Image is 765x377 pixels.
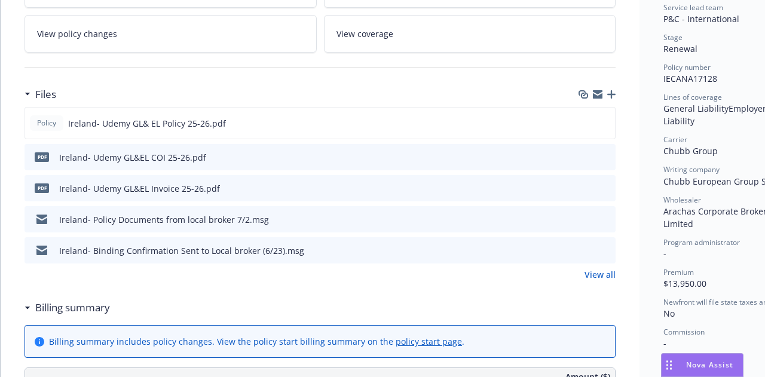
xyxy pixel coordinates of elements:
[396,336,462,347] a: policy start page
[662,354,677,376] div: Drag to move
[585,268,616,281] a: View all
[35,87,56,102] h3: Files
[59,244,304,257] div: Ireland- Binding Confirmation Sent to Local broker (6/23).msg
[663,278,706,289] span: $13,950.00
[59,151,206,164] div: Ireland- Udemy GL&EL COI 25-26.pdf
[663,267,694,277] span: Premium
[581,151,590,164] button: download file
[581,244,590,257] button: download file
[663,73,717,84] span: IECANA17128
[599,117,610,130] button: preview file
[663,134,687,145] span: Carrier
[600,213,611,226] button: preview file
[580,117,590,130] button: download file
[59,182,220,195] div: Ireland- Udemy GL&EL Invoice 25-26.pdf
[68,117,226,130] span: Ireland- Udemy GL& EL Policy 25-26.pdf
[600,151,611,164] button: preview file
[663,43,697,54] span: Renewal
[37,27,117,40] span: View policy changes
[663,237,740,247] span: Program administrator
[663,327,705,337] span: Commission
[25,15,317,53] a: View policy changes
[686,360,733,370] span: Nova Assist
[49,335,464,348] div: Billing summary includes policy changes. View the policy start billing summary on the .
[661,353,743,377] button: Nova Assist
[663,62,711,72] span: Policy number
[600,244,611,257] button: preview file
[663,248,666,259] span: -
[35,300,110,315] h3: Billing summary
[25,300,110,315] div: Billing summary
[663,13,739,24] span: P&C - International
[663,103,729,114] span: General Liability
[35,152,49,161] span: pdf
[663,195,701,205] span: Wholesaler
[336,27,393,40] span: View coverage
[663,2,723,13] span: Service lead team
[35,118,59,128] span: Policy
[663,92,722,102] span: Lines of coverage
[25,87,56,102] div: Files
[600,182,611,195] button: preview file
[663,164,720,174] span: Writing company
[663,32,683,42] span: Stage
[581,213,590,226] button: download file
[324,15,616,53] a: View coverage
[581,182,590,195] button: download file
[663,308,675,319] span: No
[35,183,49,192] span: pdf
[663,338,666,349] span: -
[663,145,718,157] span: Chubb Group
[59,213,269,226] div: Ireland- Policy Documents from local broker 7/2.msg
